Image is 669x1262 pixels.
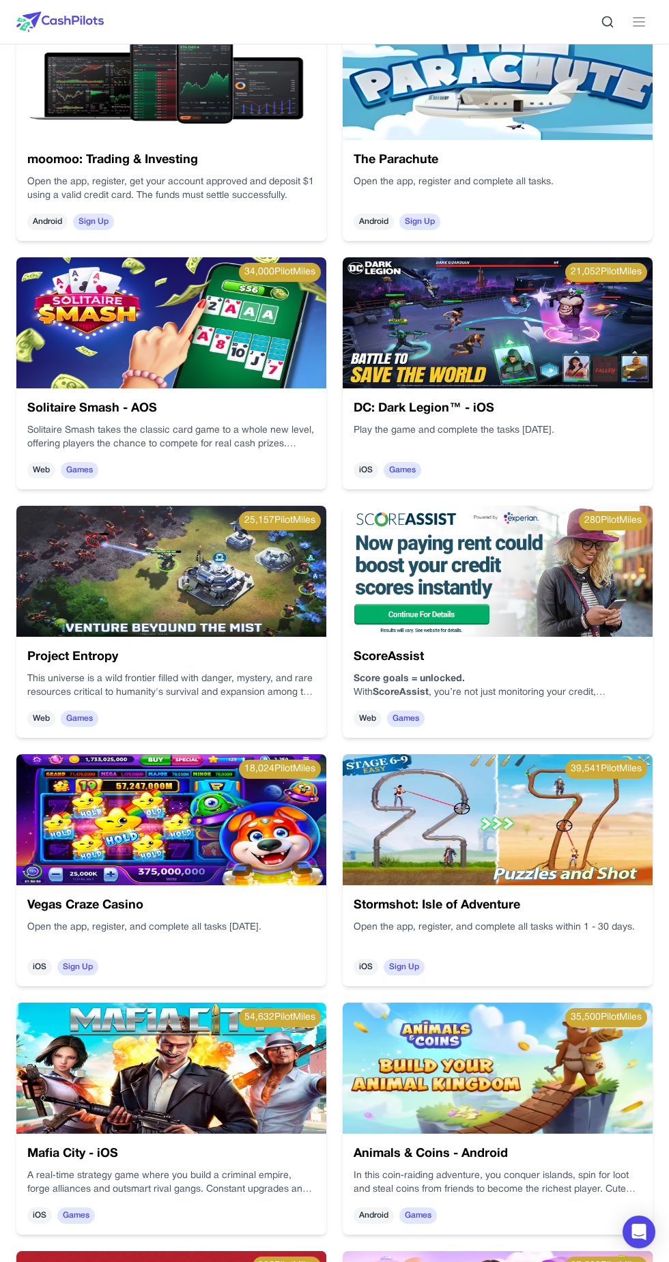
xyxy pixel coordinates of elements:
span: Games [57,1207,95,1224]
span: Web [27,711,55,727]
div: 39,541 PilotMiles [565,760,647,779]
img: CashPilots Logo [16,12,104,32]
h3: ScoreAssist [354,648,642,667]
h3: DC: Dark Legion™ - iOS [354,399,642,418]
h3: Vegas Craze Casino [27,896,315,915]
img: 2c778e42-8f0c-43bb-8c31-87b697b9281c.jpg [343,9,653,140]
div: 280 PilotMiles [579,511,647,530]
span: Sign Up [57,959,98,975]
p: Open the app, register, and complete all tasks within 1 - 30 days. [354,921,642,934]
span: Android [354,214,394,230]
strong: Score goals = unlocked. [354,674,465,683]
strong: ScoreAssist [373,688,429,697]
img: pthLujYMgo6d.png [16,257,326,388]
span: Games [384,462,421,478]
span: Sign Up [384,959,425,975]
div: 21,052 PilotMiles [565,263,647,282]
span: iOS [354,959,378,975]
span: Sign Up [399,214,440,230]
img: 7c352bea-18c7-4f77-ab33-4bc671990539.webp [16,9,326,140]
img: c27895d7-58e4-4157-abd6-ae13d8dc8885.webp [343,754,653,885]
span: Games [387,711,425,727]
span: Games [61,711,98,727]
h3: The Parachute [354,151,642,170]
span: Web [27,462,55,478]
span: Android [27,214,68,230]
img: 46f16f9f-42a8-4fbf-9f31-f5c2e37e896b.webp [16,754,326,885]
span: iOS [354,462,378,478]
p: A real‑time strategy game where you build a criminal empire, forge alliances and outsmart rival g... [27,1169,315,1196]
p: Open the app, register and complete all tasks. [354,175,642,189]
div: 34,000 PilotMiles [239,263,321,282]
div: 25,157 PilotMiles [239,511,321,530]
span: Games [399,1207,437,1224]
div: 18,024 PilotMiles [239,760,321,779]
span: Android [354,1207,394,1224]
img: e7LpnxnaeNCM.png [343,1003,653,1134]
img: 1e684bf2-8f9d-4108-9317-d9ed0cf0d127.webp [16,506,326,637]
h3: Project Entropy [27,648,315,667]
img: 414aa5d1-4f6b-495c-9236-e0eac1aeedf4.jpg [343,257,653,388]
div: Open Intercom Messenger [623,1216,655,1248]
p: With , you’re not just monitoring your credit, you’re . Get credit for the bills you’re already p... [354,686,642,700]
img: 2e47db4f-e403-470f-a838-ac5ce1338825.png [343,506,653,637]
img: 458eefe5-aead-4420-8b58-6e94704f1244.jpg [16,1003,326,1134]
p: In this coin‑raiding adventure, you conquer islands, spin for loot and steal coins from friends t... [354,1169,642,1196]
h3: Animals & Coins - Android [354,1145,642,1164]
p: This universe is a wild frontier filled with danger, mystery, and rare resources critical to huma... [27,672,315,700]
span: Sign Up [73,214,114,230]
div: 54,632 PilotMiles [239,1008,321,1027]
span: iOS [27,1207,52,1224]
p: Solitaire Smash takes the classic card game to a whole new level, offering players the chance to ... [27,424,315,451]
h3: Stormshot: Isle of Adventure [354,896,642,915]
div: Win real money in exciting multiplayer [DOMAIN_NAME] in a secure, fair, and ad-free gaming enviro... [27,424,315,451]
h3: Mafia City - iOS [27,1145,315,1164]
span: Web [354,711,382,727]
p: Open the app, register, get your account approved and deposit $1 using a valid credit card. The f... [27,175,315,203]
span: Games [61,462,98,478]
span: iOS [27,959,52,975]
div: 35,500 PilotMiles [565,1008,647,1027]
p: Open the app, register, and complete all tasks [DATE]. [27,921,315,934]
h3: moomoo: Trading & Investing [27,151,315,170]
p: Play the game and complete the tasks [DATE]. [354,424,642,438]
h3: Solitaire Smash - AOS [27,399,315,418]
